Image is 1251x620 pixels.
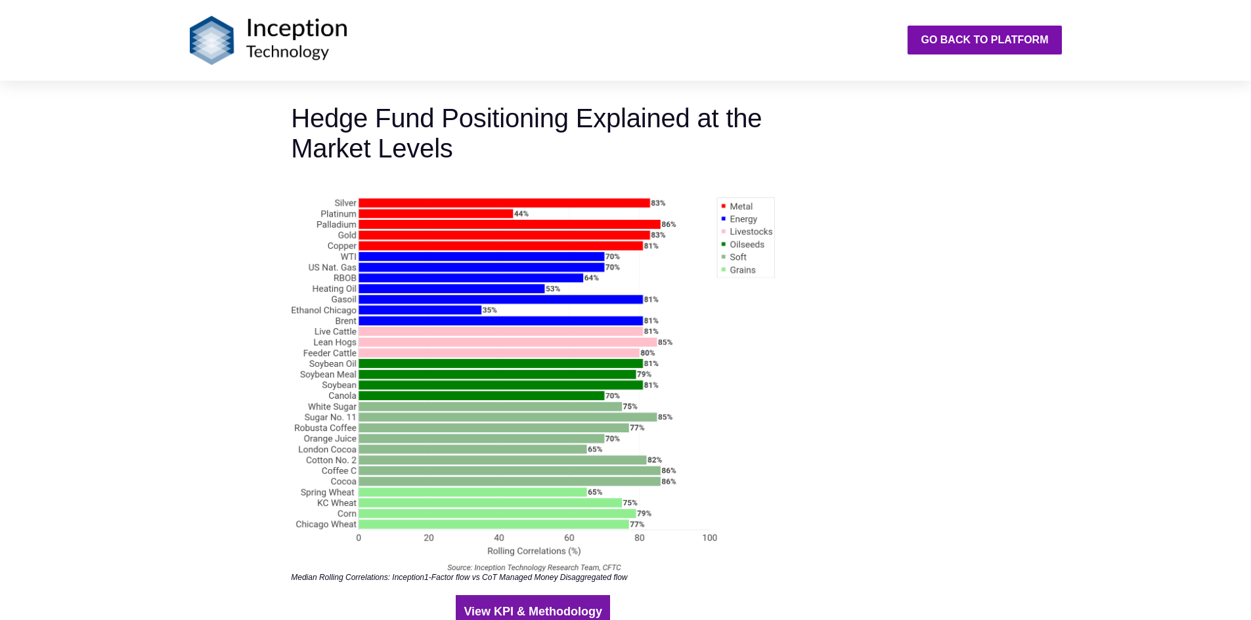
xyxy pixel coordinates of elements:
strong: Go back to platform [921,34,1048,45]
b: View KPI & Methodology [464,605,602,618]
a: Go back to platform [908,26,1061,54]
i: Median Rolling Correlations: Inception1-Factor flow vs CoT Managed Money Disaggregated flow [291,573,627,582]
img: SVuR0Mk.png [291,187,775,571]
img: Logo [190,16,347,65]
h3: Hedge Fund Positioning Explained at the Market Levels [291,103,775,163]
